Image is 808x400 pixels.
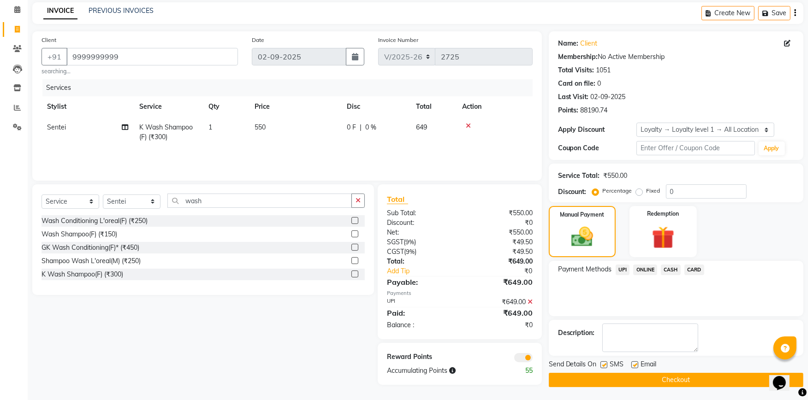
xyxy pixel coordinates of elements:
[645,224,681,252] img: _gift.svg
[380,307,460,318] div: Paid:
[460,276,540,288] div: ₹649.00
[769,363,799,391] iframe: chat widget
[564,224,600,249] img: _cash.svg
[42,216,148,226] div: Wash Conditioning L'oreal(F) (₹250)
[387,194,408,204] span: Total
[647,187,660,195] label: Fixed
[42,48,67,65] button: +91
[558,187,587,197] div: Discount:
[558,171,600,181] div: Service Total:
[249,96,341,117] th: Price
[139,123,193,141] span: K Wash Shampoo(F) (₹300)
[457,96,533,117] th: Action
[558,125,637,135] div: Apply Discount
[610,359,624,371] span: SMS
[380,266,473,276] a: Add Tip
[380,208,460,218] div: Sub Total:
[47,123,66,131] span: Sentei
[558,79,596,88] div: Card on file:
[42,243,139,253] div: GK Wash Conditioning(F)* (₹450)
[406,248,415,255] span: 9%
[460,320,540,330] div: ₹0
[603,187,632,195] label: Percentage
[549,359,597,371] span: Send Details On
[648,210,679,218] label: Redemption
[134,96,203,117] th: Service
[460,247,540,257] div: ₹49.50
[460,297,540,307] div: ₹649.00
[42,256,141,266] div: Shampoo Wash L'oreal(M) (₹250)
[460,257,540,266] div: ₹649.00
[581,39,598,48] a: Client
[380,352,460,362] div: Reward Points
[89,6,154,15] a: PREVIOUS INVOICES
[410,96,457,117] th: Total
[460,228,540,237] div: ₹550.00
[558,52,598,62] div: Membership:
[558,92,589,102] div: Last Visit:
[380,228,460,237] div: Net:
[347,123,356,132] span: 0 F
[633,265,657,275] span: ONLINE
[203,96,249,117] th: Qty
[641,359,657,371] span: Email
[558,65,594,75] div: Total Visits:
[596,65,611,75] div: 1051
[208,123,212,131] span: 1
[598,79,601,88] div: 0
[460,208,540,218] div: ₹550.00
[759,141,785,155] button: Apply
[380,320,460,330] div: Balance :
[66,48,238,65] input: Search by Name/Mobile/Email/Code
[701,6,755,20] button: Create New
[558,265,612,274] span: Payment Methods
[42,67,238,76] small: searching...
[558,106,579,115] div: Points:
[558,52,794,62] div: No Active Membership
[636,141,755,155] input: Enter Offer / Coupon Code
[42,229,117,239] div: Wash Shampoo(F) (₹150)
[499,366,539,376] div: 55
[558,143,637,153] div: Coupon Code
[380,276,460,288] div: Payable:
[380,297,460,307] div: UPI
[42,96,134,117] th: Stylist
[684,265,704,275] span: CARD
[252,36,264,44] label: Date
[558,39,579,48] div: Name:
[380,247,460,257] div: ( )
[460,307,540,318] div: ₹649.00
[43,3,77,19] a: INVOICE
[167,194,352,208] input: Search or Scan
[42,79,540,96] div: Services
[380,237,460,247] div: ( )
[758,6,790,20] button: Save
[378,36,418,44] label: Invoice Number
[380,257,460,266] div: Total:
[380,366,499,376] div: Accumulating Points
[387,238,404,246] span: SGST
[661,265,681,275] span: CASH
[365,123,376,132] span: 0 %
[604,171,628,181] div: ₹550.00
[416,123,427,131] span: 649
[405,238,414,246] span: 9%
[460,237,540,247] div: ₹49.50
[473,266,540,276] div: ₹0
[255,123,266,131] span: 550
[341,96,410,117] th: Disc
[591,92,626,102] div: 02-09-2025
[360,123,362,132] span: |
[558,328,595,338] div: Description:
[560,211,604,219] label: Manual Payment
[387,247,404,256] span: CGST
[42,270,123,279] div: K Wash Shampoo(F) (₹300)
[387,289,532,297] div: Payments
[380,218,460,228] div: Discount:
[42,36,56,44] label: Client
[549,373,803,387] button: Checkout
[616,265,630,275] span: UPI
[581,106,608,115] div: 88190.74
[460,218,540,228] div: ₹0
